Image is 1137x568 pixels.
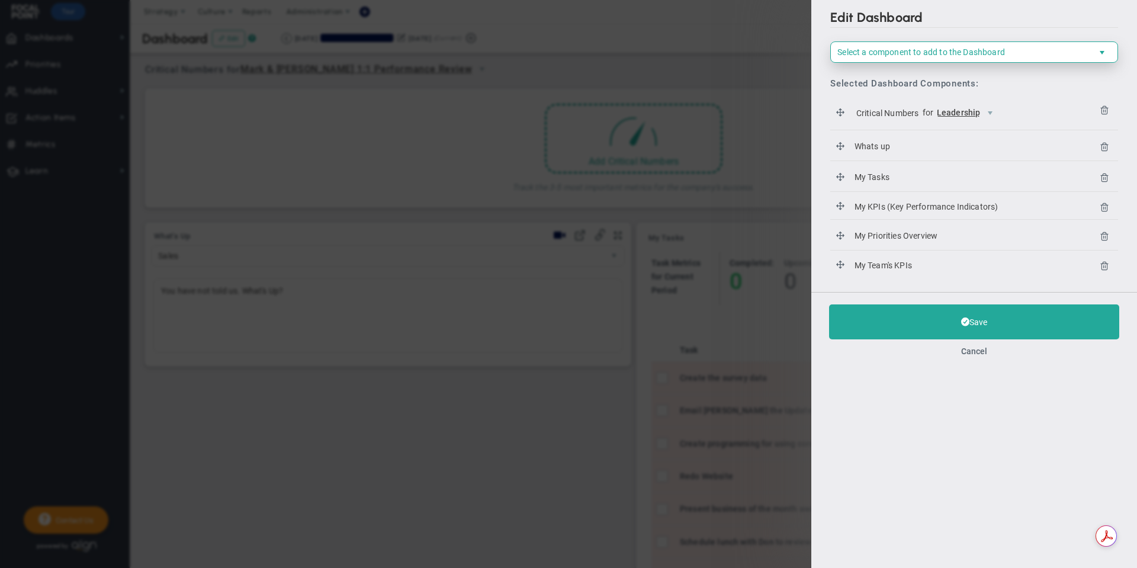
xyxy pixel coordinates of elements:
[830,78,1118,89] h3: Selected Dashboard Components:
[852,170,891,185] span: My Tasks
[852,139,892,155] span: Whats up
[837,47,1005,57] span: Select a component to add to the Dashboard
[830,9,1118,28] h2: Edit Dashboard
[852,200,1000,213] span: My KPIs (Key Performance Indicators)
[852,258,914,272] span: My Team's KPIs
[852,229,940,244] span: My Priorities Overview
[829,304,1119,339] button: Save
[1097,42,1117,62] span: select
[937,108,981,119] span: Leadership
[980,103,1000,123] span: select
[923,108,933,117] span: for
[854,106,921,120] span: Critical Numbers
[961,346,987,356] button: Cancel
